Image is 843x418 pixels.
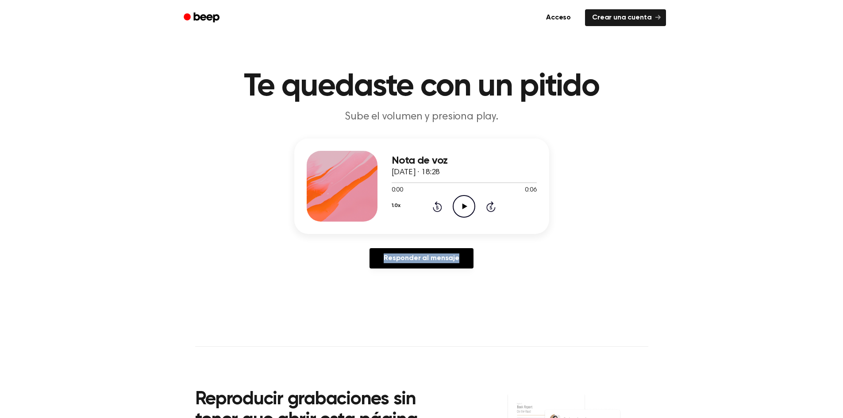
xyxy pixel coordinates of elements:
[392,155,448,166] font: Nota de voz
[592,14,651,21] font: Crear una cuenta
[392,203,400,208] font: 1.0x
[370,248,473,268] a: Responder al mensaje
[177,9,227,27] a: Bip
[392,186,403,195] span: 0:00
[384,255,459,262] font: Responder al mensaje
[546,14,571,21] font: Acceso
[525,187,536,193] font: 0:06
[345,111,498,122] font: Sube el volumen y presiona play.
[392,169,440,176] font: [DATE] · 18:28
[392,198,400,213] button: 1.0x
[585,9,666,26] a: Crear una cuenta
[244,71,599,103] font: Te quedaste con un pitido
[537,8,580,28] a: Acceso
